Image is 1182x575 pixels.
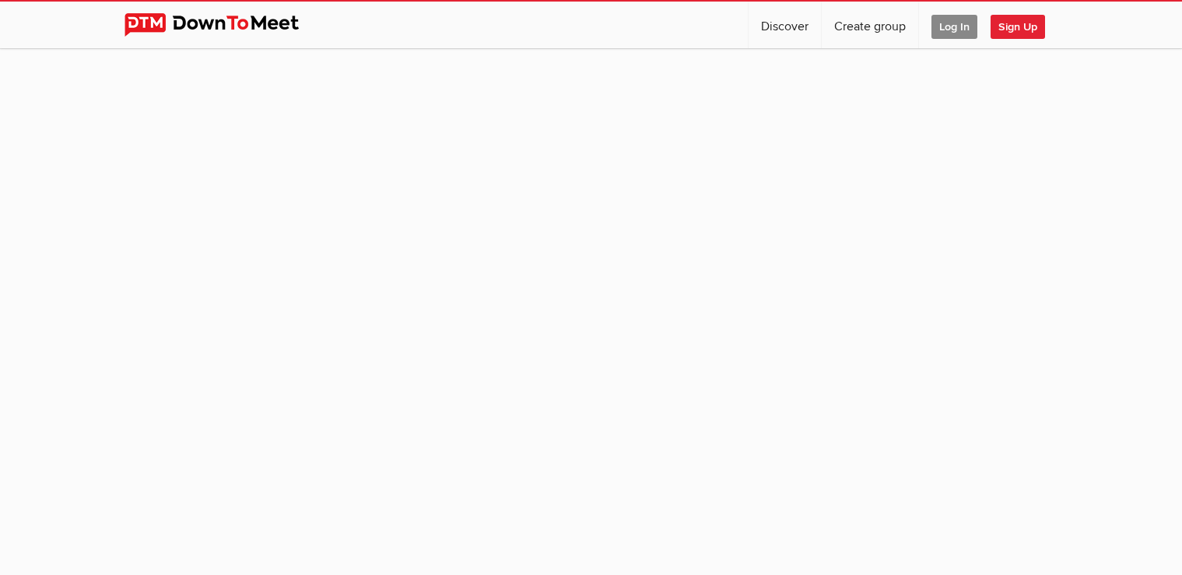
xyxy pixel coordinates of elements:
a: Create group [822,2,918,48]
a: Sign Up [991,2,1057,48]
a: Discover [749,2,821,48]
span: Sign Up [991,15,1045,39]
a: Log In [919,2,990,48]
span: Log In [931,15,977,39]
img: DownToMeet [125,13,323,37]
